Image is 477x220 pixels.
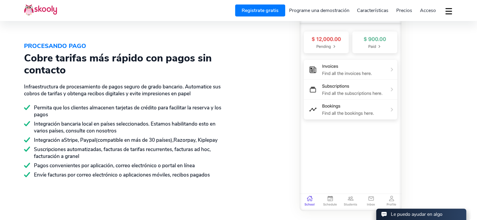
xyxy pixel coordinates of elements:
[24,4,57,16] img: Skooly
[174,137,218,144] span: Razorpay, Kiplepay
[24,40,229,52] div: PROCESANDO PAGO
[420,7,436,14] span: Acceso
[24,83,229,97] div: Infraestructura de procesamiento de pagos seguro de grado bancario. Automatice sus cobros de tari...
[24,52,229,76] div: Cobre tarifas más rápido con pagos sin contacto
[396,7,412,14] span: Precios
[24,171,229,178] div: Envíe facturas por correo electrónico o aplicaciones móviles, recibos pagados
[416,6,439,15] a: Acceso
[353,6,392,15] a: Características
[24,137,229,144] div: Integración a (compatible en más de 30 países),
[392,6,416,15] a: Precios
[24,104,229,118] div: Permita que los clientes almacenen tarjetas de crédito para facilitar la reserva y los pagos
[444,4,453,18] button: dropdown menu
[235,4,285,16] a: Registrate gratis
[24,120,229,134] div: Integración bancaria local en países seleccionados. Estamos habilitando esto en varios países, co...
[64,137,96,144] span: Stripe, Paypal
[24,162,229,169] div: Pagos convenientes por aplicación, correo electrónico o portal en línea
[299,6,402,212] img: payment-processing-skooly
[285,6,353,15] a: Programe una demostración
[24,146,229,160] div: Suscripciones automatizadas, facturas de tarifas recurrentes, facturas ad hoc, facturación a granel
